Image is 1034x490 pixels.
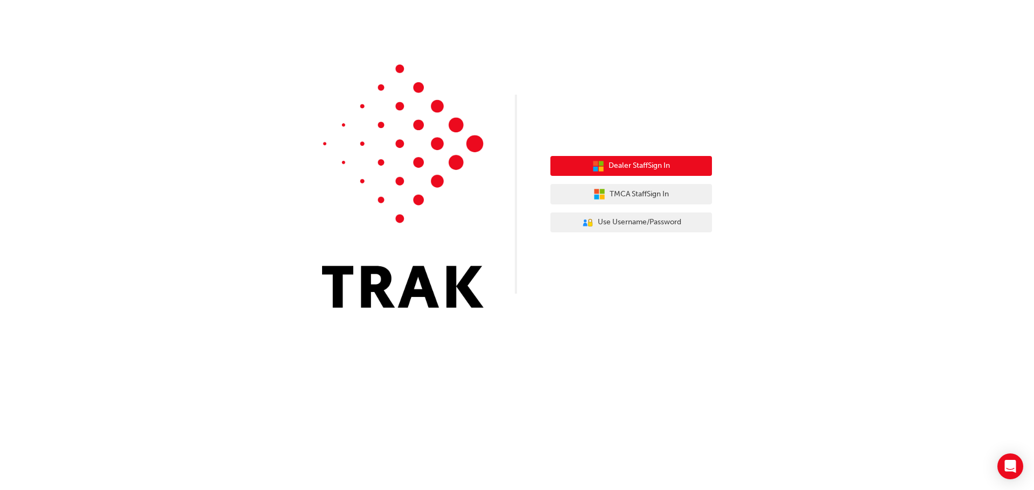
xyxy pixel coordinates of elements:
[550,184,712,204] button: TMCA StaffSign In
[550,212,712,233] button: Use Username/Password
[610,188,669,201] span: TMCA Staff Sign In
[997,453,1023,479] div: Open Intercom Messenger
[550,156,712,176] button: Dealer StaffSign In
[609,160,670,172] span: Dealer Staff Sign In
[322,65,484,308] img: Trak
[598,216,681,229] span: Use Username/Password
